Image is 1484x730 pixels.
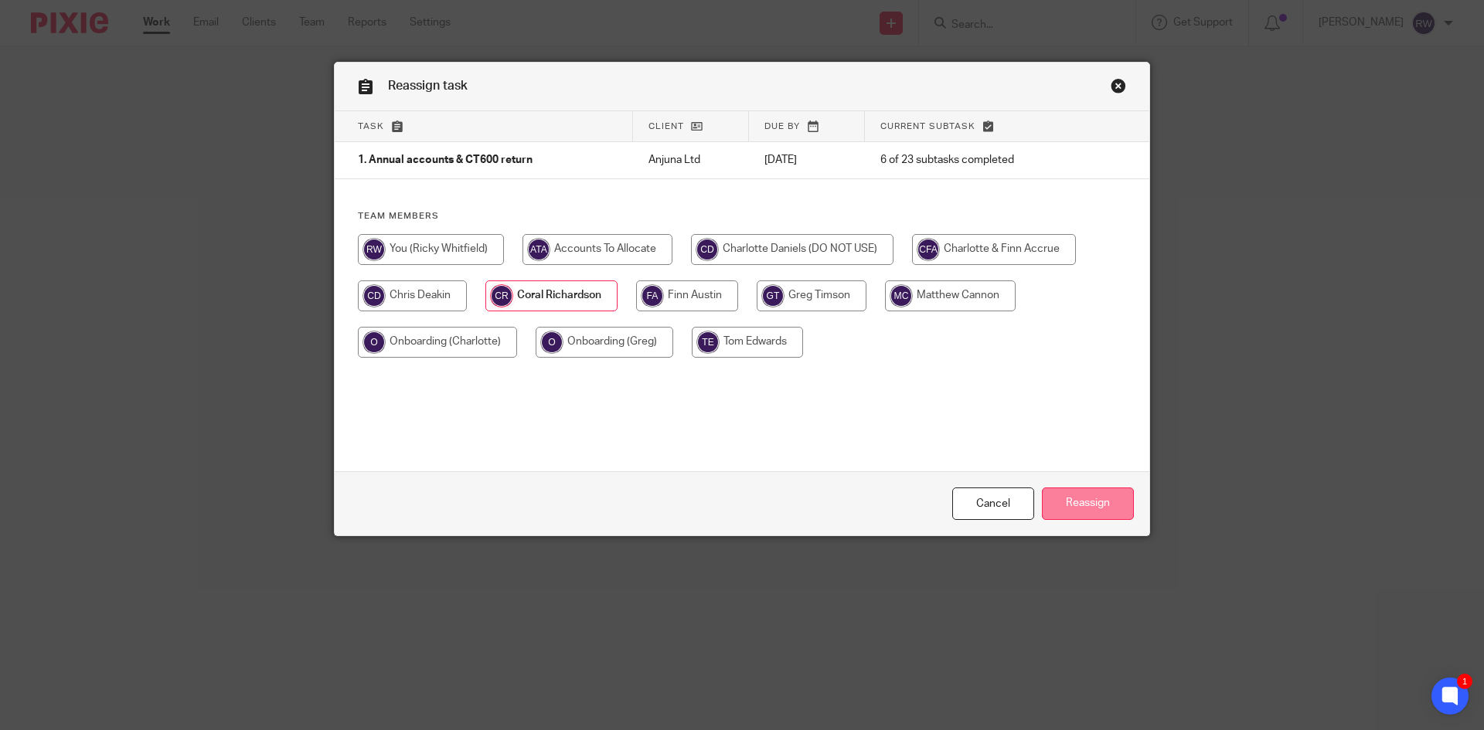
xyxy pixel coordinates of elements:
[648,122,684,131] span: Client
[764,152,849,168] p: [DATE]
[1457,674,1472,689] div: 1
[764,122,800,131] span: Due by
[1042,487,1134,521] input: Reassign
[648,152,733,168] p: Anjuna Ltd
[880,122,975,131] span: Current subtask
[865,142,1087,179] td: 6 of 23 subtasks completed
[358,210,1126,222] h4: Team members
[388,80,468,92] span: Reassign task
[1111,78,1126,99] a: Close this dialog window
[952,487,1034,521] a: Close this dialog window
[358,122,384,131] span: Task
[358,155,533,166] span: 1. Annual accounts & CT600 return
